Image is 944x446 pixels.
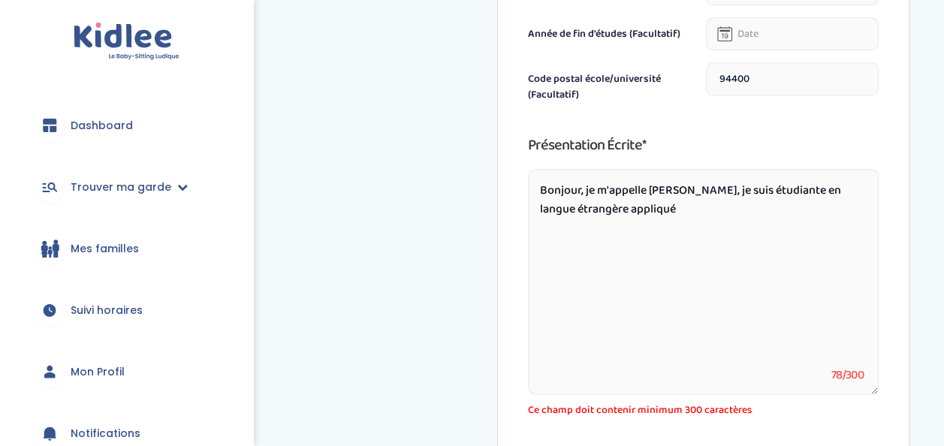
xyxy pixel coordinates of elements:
span: Dashboard [71,118,133,134]
span: Mon Profil [71,364,125,380]
a: Mon Profil [23,345,231,399]
img: logo.svg [74,23,179,61]
span: Mes familles [71,241,139,257]
a: Trouver ma garde [23,160,231,214]
span: 78/300 [831,366,864,384]
h3: Présentation écrite* [528,133,879,157]
input: Date [706,17,879,50]
label: Code postal école/université (Facultatif) [528,71,701,103]
a: Mes familles [23,221,231,276]
span: Ce champ doit contenir minimum 300 caractères [528,402,879,418]
span: Suivi horaires [71,303,143,318]
label: Année de fin d'études (Facultatif) [528,26,680,42]
span: Trouver ma garde [71,179,171,195]
a: Dashboard [23,98,231,152]
input: Indique le code postal de ton école/université [706,62,879,95]
a: Suivi horaires [23,283,231,337]
span: Notifications [71,426,140,441]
